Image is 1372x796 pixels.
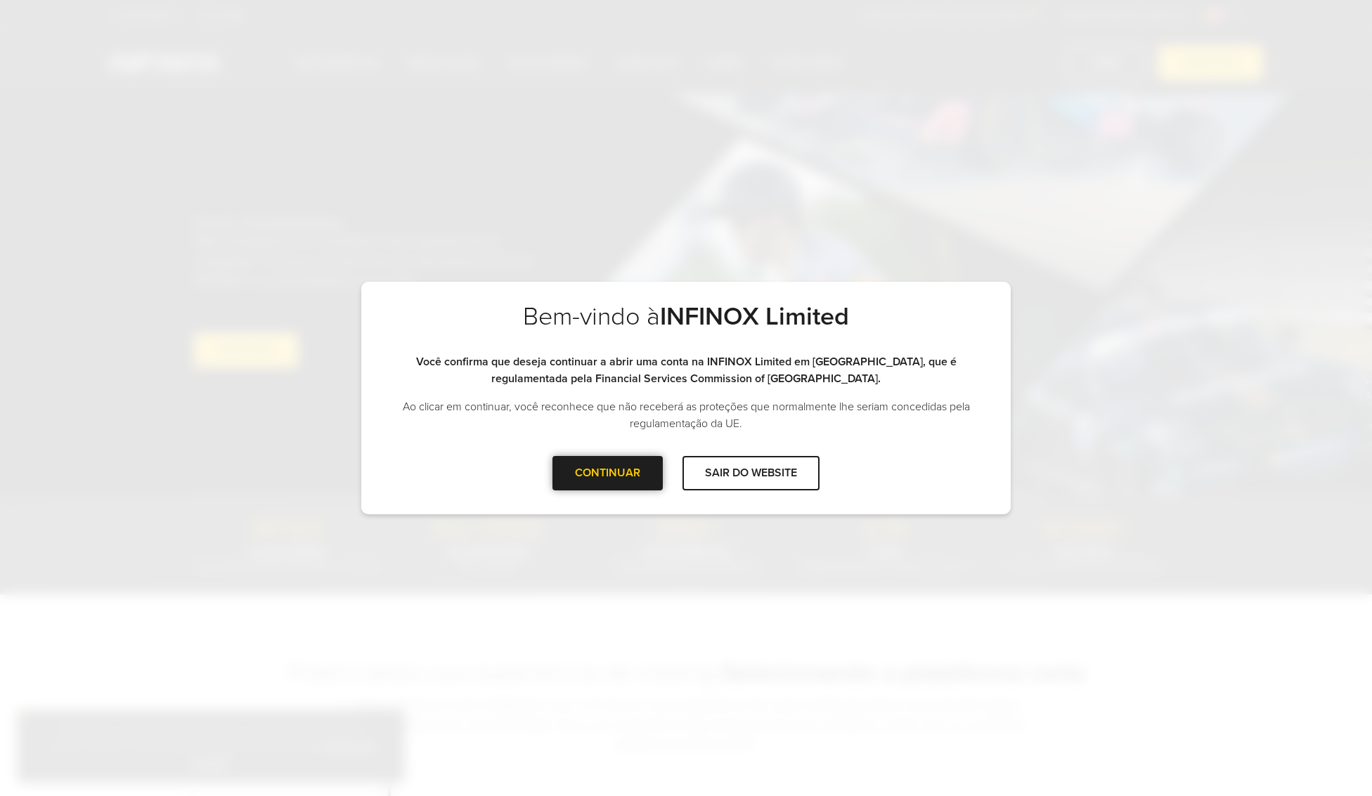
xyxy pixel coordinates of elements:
h2: Bem-vindo à [389,301,983,353]
div: SAIR DO WEBSITE [682,456,820,490]
strong: Você confirma que deseja continuar a abrir uma conta na INFINOX Limited em [GEOGRAPHIC_DATA], que... [416,355,957,386]
div: CONTINUAR [552,456,663,490]
p: Ao clicar em continuar, você reconhece que não receberá as proteções que normalmente lhe seriam c... [389,398,983,432]
strong: INFINOX Limited [660,301,849,332]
